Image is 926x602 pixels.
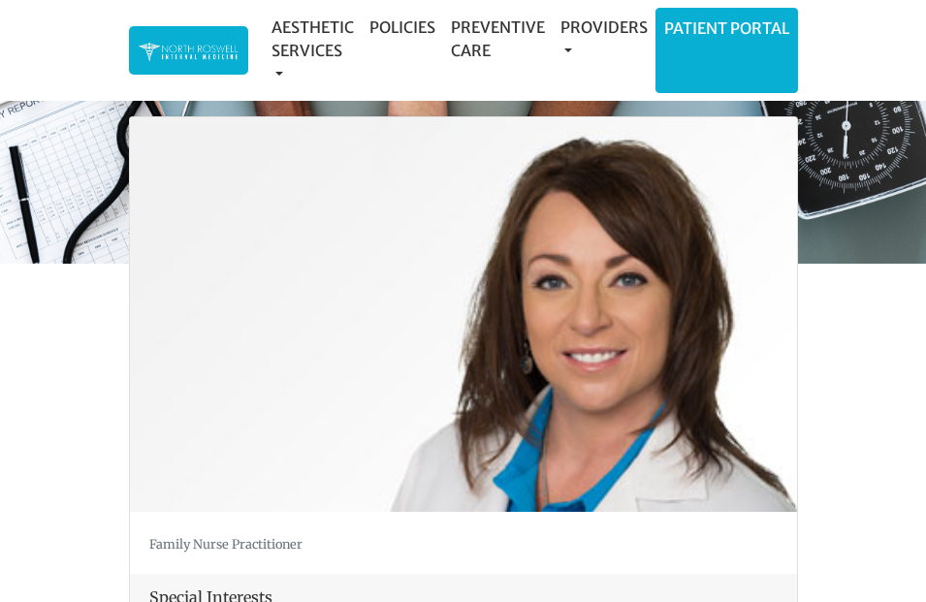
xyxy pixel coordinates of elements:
a: Aesthetic Services [264,8,362,93]
img: North Roswell Internal Medicine [139,41,239,63]
a: Policies [362,8,443,47]
small: Family Nurse Practitioner [149,536,303,552]
a: Patient Portal [656,9,797,48]
a: Providers [553,8,655,70]
img: Keela Weeks Leger, FNP-C [130,117,797,512]
a: Preventive Care [443,8,553,70]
